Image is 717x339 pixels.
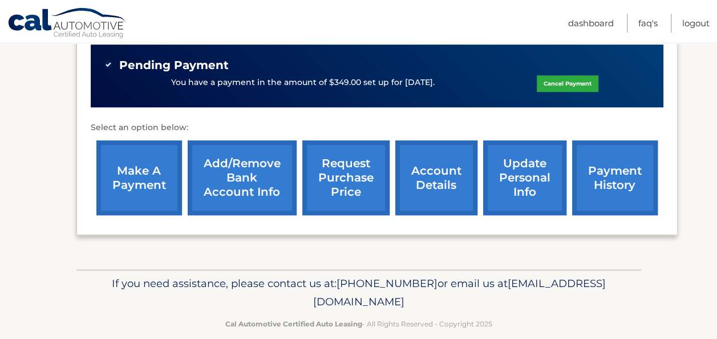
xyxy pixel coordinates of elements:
a: update personal info [483,140,566,215]
p: You have a payment in the amount of $349.00 set up for [DATE]. [171,76,435,89]
p: - All Rights Reserved - Copyright 2025 [84,318,634,330]
img: check-green.svg [104,60,112,68]
a: request purchase price [302,140,390,215]
a: Dashboard [568,14,614,33]
span: [PHONE_NUMBER] [337,277,438,290]
a: Add/Remove bank account info [188,140,297,215]
span: Pending Payment [119,58,229,72]
a: make a payment [96,140,182,215]
p: Select an option below: [91,121,663,135]
a: payment history [572,140,658,215]
span: [EMAIL_ADDRESS][DOMAIN_NAME] [313,277,606,308]
a: Logout [682,14,710,33]
strong: Cal Automotive Certified Auto Leasing [225,320,362,328]
a: Cal Automotive [7,7,127,41]
a: Cancel Payment [537,75,598,92]
a: FAQ's [638,14,658,33]
a: account details [395,140,477,215]
p: If you need assistance, please contact us at: or email us at [84,275,634,311]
